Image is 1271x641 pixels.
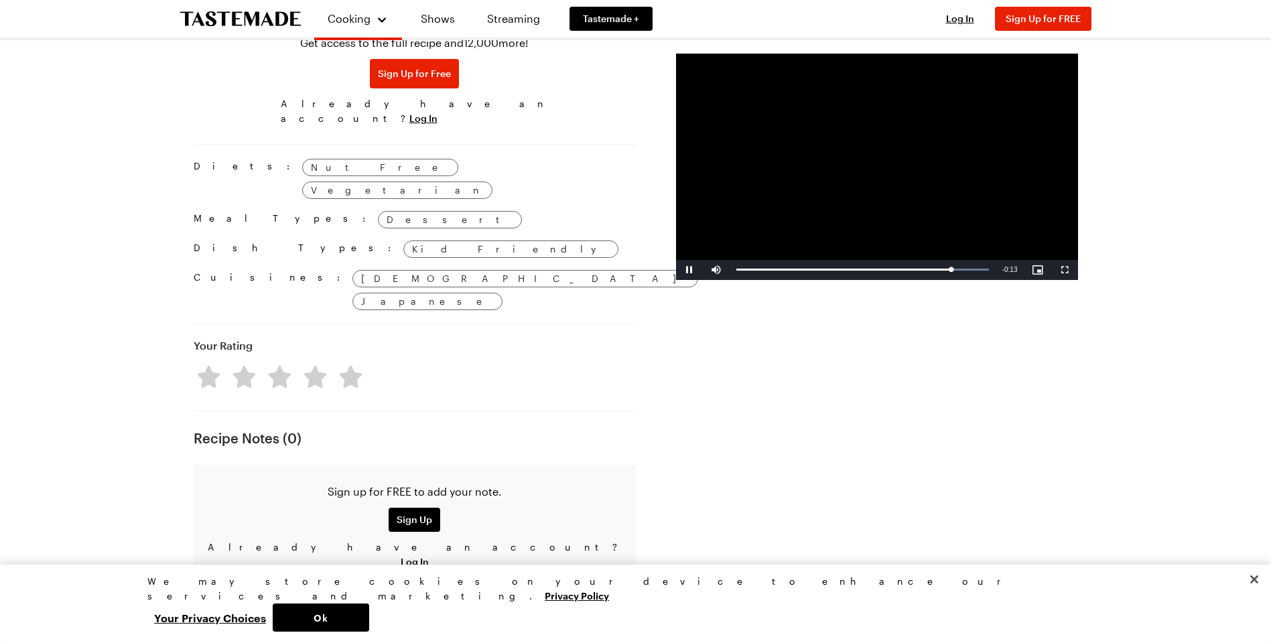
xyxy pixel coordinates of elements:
span: Cuisines: [194,270,347,310]
a: Japanese [352,293,503,310]
button: Pause [676,260,703,280]
p: Already have an account? [204,540,625,569]
span: Nut Free [311,160,450,175]
div: Privacy [147,574,1112,632]
span: Diets: [194,159,297,199]
span: Vegetarian [311,183,484,198]
span: 0:13 [1004,266,1017,273]
button: Sign Up for FREE [995,7,1091,31]
h4: Your Rating [194,338,253,354]
button: Cooking [328,5,389,32]
span: Sign Up for FREE [1006,13,1081,24]
span: - [1002,266,1004,273]
span: Sign Up for Free [378,67,451,80]
button: Sign Up for Free [370,59,459,88]
button: Log In [933,12,987,25]
a: Nut Free [302,159,458,176]
h4: Recipe Notes ( 0 ) [194,430,636,446]
a: Kid Friendly [403,240,618,258]
button: Mute [703,260,730,280]
a: Vegetarian [302,182,492,199]
p: Get access to the full recipe and 12,000 more! [300,35,529,51]
span: Kid Friendly [412,242,610,257]
div: Progress Bar [736,269,989,271]
a: Dessert [378,211,522,228]
video-js: Video Player [676,54,1078,280]
button: Log In [409,112,438,125]
a: More information about your privacy, opens in a new tab [545,589,609,601]
button: Close [1240,565,1269,594]
span: Tastemade + [583,12,639,25]
span: Sign Up [397,513,432,526]
button: Fullscreen [1051,260,1078,280]
div: We may store cookies on your device to enhance our services and marketing. [147,574,1112,603]
a: Tastemade + [570,7,653,31]
span: Dish Types: [194,240,398,258]
span: Already have an account? [281,96,549,126]
button: Your Privacy Choices [147,603,273,632]
button: Log In [401,555,429,569]
span: Log In [946,13,974,24]
span: Cooking [328,12,371,25]
button: Picture-in-Picture [1024,260,1051,280]
span: [DEMOGRAPHIC_DATA] [361,271,689,286]
span: Meal Types: [194,211,373,228]
a: To Tastemade Home Page [180,11,301,27]
a: [DEMOGRAPHIC_DATA] [352,270,698,287]
p: Sign up for FREE to add your note. [204,484,625,500]
span: Japanese [361,294,494,309]
span: Dessert [387,212,513,227]
button: Sign Up [389,508,440,532]
button: Ok [273,603,369,632]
